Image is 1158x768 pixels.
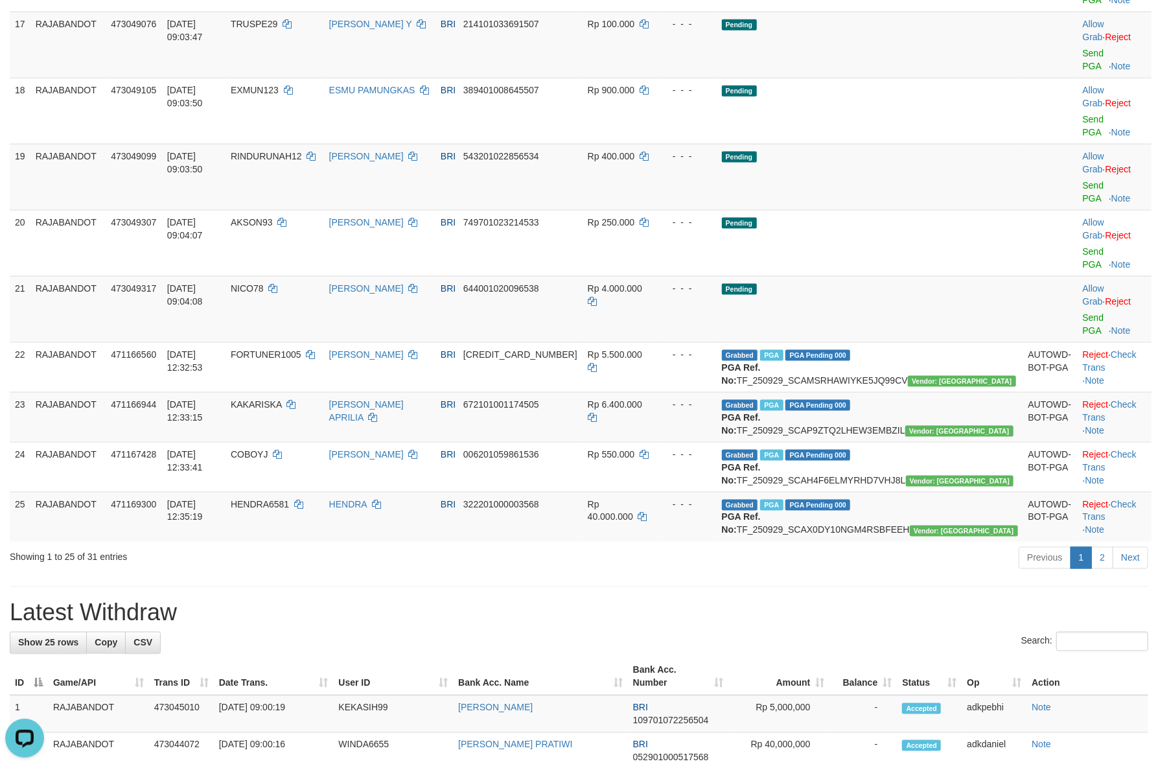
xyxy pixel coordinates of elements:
a: Reject [1083,499,1109,509]
div: - - - [662,398,712,411]
a: Note [1111,61,1131,71]
a: Check Trans [1083,399,1137,423]
span: Grabbed [722,500,758,511]
a: Reject [1106,164,1131,174]
span: Rp 4.000.000 [588,283,642,294]
a: Reject [1106,296,1131,307]
a: 1 [1071,547,1093,569]
td: RAJABANDOT [48,695,149,733]
th: ID: activate to sort column descending [10,658,48,695]
td: 21 [10,276,30,342]
td: · [1078,210,1152,276]
td: · [1078,12,1152,78]
a: [PERSON_NAME] [329,217,404,227]
span: Copy 322201000003568 to clipboard [463,499,539,509]
span: Accepted [902,740,941,751]
span: Copy [95,638,117,648]
a: [PERSON_NAME] [329,151,404,161]
span: 473049307 [111,217,156,227]
td: KEKASIH99 [333,695,453,733]
td: AUTOWD-BOT-PGA [1023,492,1078,542]
td: 19 [10,144,30,210]
td: · · [1078,442,1152,492]
span: 473049076 [111,19,156,29]
div: - - - [662,17,712,30]
a: Show 25 rows [10,632,87,654]
span: Marked by adkaldo [760,400,783,411]
span: BRI [441,217,456,227]
span: [DATE] 12:35:19 [167,499,203,522]
span: [DATE] 12:33:15 [167,399,203,423]
a: Allow Grab [1083,151,1104,174]
span: Vendor URL: https://secure10.1velocity.biz [905,426,1013,437]
td: AUTOWD-BOT-PGA [1023,442,1078,492]
span: [DATE] 09:03:50 [167,151,203,174]
a: Check Trans [1083,349,1137,373]
span: Copy 109701072256504 to clipboard [633,716,709,726]
span: [DATE] 12:32:53 [167,349,203,373]
a: Note [1085,525,1104,535]
span: NICO78 [231,283,264,294]
span: 471166944 [111,399,156,410]
span: Vendor URL: https://secure10.1velocity.biz [908,376,1016,387]
a: HENDRA [329,499,367,509]
a: Previous [1019,547,1071,569]
td: · · [1078,342,1152,392]
td: RAJABANDOT [30,210,106,276]
th: Status: activate to sort column ascending [897,658,962,695]
a: ESMU PAMUNGKAS [329,85,415,95]
span: Grabbed [722,350,758,361]
a: [PERSON_NAME] [329,449,404,460]
td: · [1078,144,1152,210]
div: - - - [662,348,712,361]
td: RAJABANDOT [30,442,106,492]
b: PGA Ref. No: [722,462,761,485]
td: RAJABANDOT [30,342,106,392]
a: [PERSON_NAME] [329,349,404,360]
td: [DATE] 09:00:19 [214,695,334,733]
div: - - - [662,448,712,461]
td: 25 [10,492,30,542]
span: Copy 110001047865501 to clipboard [463,349,577,360]
a: Note [1111,127,1131,137]
a: Allow Grab [1083,85,1104,108]
span: [DATE] 09:03:50 [167,85,203,108]
a: Send PGA [1083,246,1104,270]
td: - [830,695,897,733]
b: PGA Ref. No: [722,362,761,386]
th: Action [1026,658,1148,695]
span: COBOYJ [231,449,268,460]
th: Bank Acc. Number: activate to sort column ascending [628,658,729,695]
a: Note [1085,475,1104,485]
td: 23 [10,392,30,442]
span: PGA Pending [785,500,850,511]
span: AKSON93 [231,217,273,227]
span: · [1083,19,1106,42]
div: - - - [662,216,712,229]
a: Reject [1106,230,1131,240]
th: Trans ID: activate to sort column ascending [149,658,214,695]
a: Send PGA [1083,312,1104,336]
a: Reject [1083,349,1109,360]
span: Rp 250.000 [588,217,634,227]
span: Copy 052901000517568 to clipboard [633,752,709,763]
span: Rp 400.000 [588,151,634,161]
a: [PERSON_NAME] [458,703,533,713]
td: RAJABANDOT [30,144,106,210]
td: 22 [10,342,30,392]
td: 24 [10,442,30,492]
span: · [1083,217,1106,240]
div: - - - [662,150,712,163]
a: Check Trans [1083,499,1137,522]
a: Reject [1106,32,1131,42]
a: [PERSON_NAME] Y [329,19,412,29]
input: Search: [1056,632,1148,651]
span: 473049317 [111,283,156,294]
span: Rp 6.400.000 [588,399,642,410]
span: BRI [633,703,648,713]
span: Rp 550.000 [588,449,634,460]
td: RAJABANDOT [30,78,106,144]
td: adkpebhi [962,695,1026,733]
span: BRI [441,19,456,29]
th: User ID: activate to sort column ascending [333,658,453,695]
